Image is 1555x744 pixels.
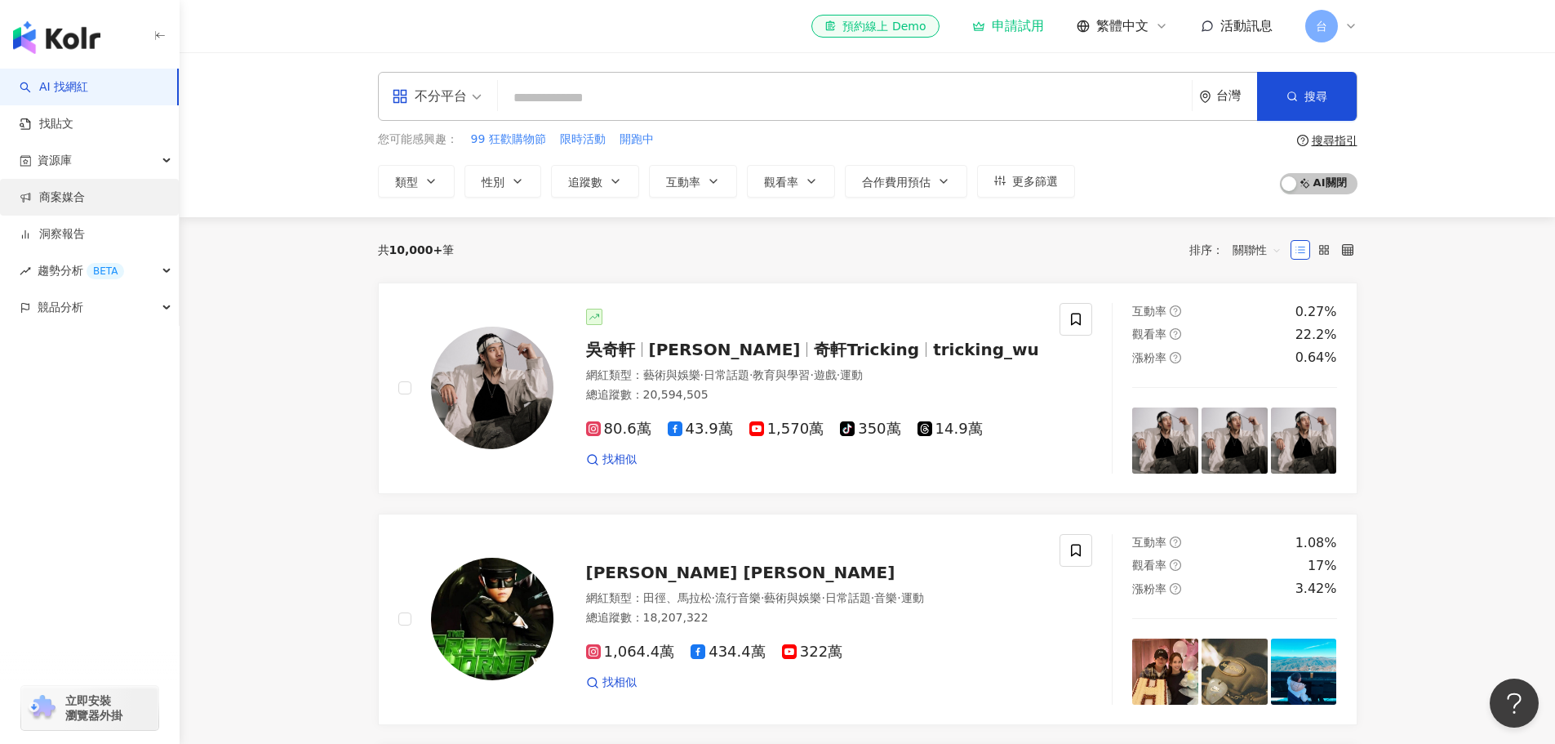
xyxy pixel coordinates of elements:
[825,591,871,604] span: 日常話題
[1132,327,1166,341] span: 觀看率
[586,610,1041,626] div: 總追蹤數 ： 18,207,322
[1316,17,1327,35] span: 台
[1012,175,1058,188] span: 更多篩選
[715,591,761,604] span: 流行音樂
[20,226,85,243] a: 洞察報告
[1271,639,1337,705] img: post-image
[782,644,842,661] span: 322萬
[1199,91,1211,103] span: environment
[13,21,100,54] img: logo
[862,176,931,189] span: 合作費用預估
[643,591,712,604] span: 田徑、馬拉松
[764,176,798,189] span: 觀看率
[1170,352,1181,363] span: question-circle
[874,591,897,604] span: 音樂
[917,421,983,438] span: 14.9萬
[747,165,835,198] button: 觀看率
[700,368,704,381] span: ·
[1295,349,1337,367] div: 0.64%
[38,289,83,326] span: 競品分析
[761,591,764,604] span: ·
[551,165,639,198] button: 追蹤數
[1271,408,1337,474] img: post-image
[1312,134,1357,147] div: 搜尋指引
[1132,559,1166,572] span: 觀看率
[691,644,766,661] span: 434.4萬
[972,18,1044,34] a: 申請試用
[1490,679,1539,728] iframe: Help Scout Beacon - Open
[821,591,824,604] span: ·
[749,421,824,438] span: 1,570萬
[810,368,813,381] span: ·
[1233,237,1282,263] span: 關聯性
[845,165,967,198] button: 合作費用預估
[811,15,939,38] a: 預約線上 Demo
[837,368,840,381] span: ·
[431,558,553,680] img: KOL Avatar
[38,252,124,289] span: 趨勢分析
[1308,557,1337,575] div: 17%
[471,131,546,148] span: 99 狂歡購物節
[1132,582,1166,595] span: 漲粉率
[1132,305,1166,318] span: 互動率
[668,421,733,438] span: 43.9萬
[901,591,924,604] span: 運動
[814,340,919,359] span: 奇軒Tricking
[1170,559,1181,571] span: question-circle
[649,165,737,198] button: 互動率
[1170,537,1181,548] span: question-circle
[1170,328,1181,340] span: question-circle
[378,514,1357,725] a: KOL Avatar[PERSON_NAME] [PERSON_NAME]網紅類型：田徑、馬拉松·流行音樂·藝術與娛樂·日常話題·音樂·運動總追蹤數：18,207,3221,064.4萬434....
[431,327,553,449] img: KOL Avatar
[560,131,606,148] span: 限時活動
[1202,408,1268,474] img: post-image
[586,421,651,438] span: 80.6萬
[933,340,1039,359] span: tricking_wu
[871,591,874,604] span: ·
[38,142,72,179] span: 資源庫
[586,387,1041,403] div: 總追蹤數 ： 20,594,505
[840,421,900,438] span: 350萬
[586,368,1041,384] div: 網紅類型 ：
[586,590,1041,607] div: 網紅類型 ：
[1132,639,1198,705] img: post-image
[602,675,637,691] span: 找相似
[1132,351,1166,364] span: 漲粉率
[586,452,637,468] a: 找相似
[1297,135,1308,146] span: question-circle
[20,189,85,206] a: 商案媒合
[1096,17,1148,35] span: 繁體中文
[1295,303,1337,321] div: 0.27%
[395,176,418,189] span: 類型
[1257,72,1357,121] button: 搜尋
[586,675,637,691] a: 找相似
[378,165,455,198] button: 類型
[26,695,58,721] img: chrome extension
[649,340,801,359] span: [PERSON_NAME]
[814,368,837,381] span: 遊戲
[20,265,31,277] span: rise
[1132,536,1166,549] span: 互動率
[1216,89,1257,103] div: 台灣
[620,131,654,148] span: 開跑中
[824,18,926,34] div: 預約線上 Demo
[464,165,541,198] button: 性別
[20,79,88,96] a: searchAI 找網紅
[840,368,863,381] span: 運動
[586,644,675,661] span: 1,064.4萬
[378,243,455,256] div: 共 筆
[619,131,655,149] button: 開跑中
[559,131,606,149] button: 限時活動
[21,686,158,730] a: chrome extension立即安裝 瀏覽器外掛
[87,263,124,279] div: BETA
[586,340,635,359] span: 吳奇軒
[1295,580,1337,598] div: 3.42%
[712,591,715,604] span: ·
[20,116,73,132] a: 找貼文
[1295,326,1337,344] div: 22.2%
[1132,408,1198,474] img: post-image
[470,131,547,149] button: 99 狂歡購物節
[753,368,810,381] span: 教育與學習
[482,176,504,189] span: 性別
